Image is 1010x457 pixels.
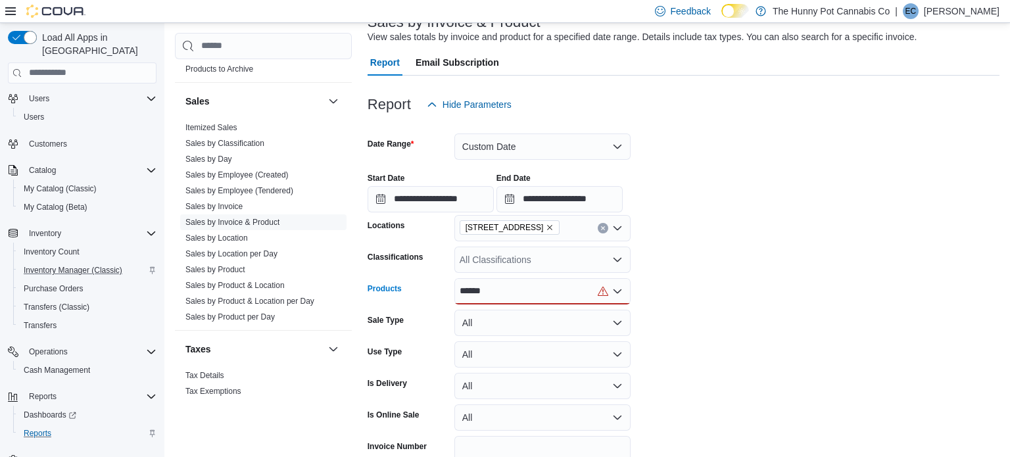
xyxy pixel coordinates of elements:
button: Purchase Orders [13,279,162,298]
span: Products to Archive [185,64,253,74]
span: My Catalog (Classic) [18,181,156,197]
span: Reports [29,391,57,402]
button: Reports [24,389,62,404]
a: Cash Management [18,362,95,378]
span: Tax Details [185,370,224,381]
button: Users [13,108,162,126]
span: Transfers [18,318,156,333]
a: Transfers [18,318,62,333]
label: Start Date [368,173,405,183]
button: Remove 334 Wellington Rd from selection in this group [546,224,554,231]
span: Feedback [671,5,711,18]
button: Operations [3,343,162,361]
span: Sales by Classification [185,138,264,149]
label: Invoice Number [368,441,427,452]
span: Catalog [24,162,156,178]
button: Taxes [185,343,323,356]
a: Inventory Manager (Classic) [18,262,128,278]
span: Operations [29,347,68,357]
button: Sales [325,93,341,109]
a: Sales by Day [185,155,232,164]
a: My Catalog (Classic) [18,181,102,197]
span: Sales by Location per Day [185,249,277,259]
label: Locations [368,220,405,231]
a: Sales by Classification [185,139,264,148]
a: Customers [24,136,72,152]
div: Sales [175,120,352,330]
span: Sales by Employee (Created) [185,170,289,180]
input: Press the down key to open a popover containing a calendar. [368,186,494,212]
h3: Sales [185,95,210,108]
span: Sales by Product & Location per Day [185,296,314,306]
button: Inventory [3,224,162,243]
button: Taxes [325,341,341,357]
div: Products [175,45,352,82]
button: Users [3,89,162,108]
span: EC [905,3,917,19]
p: [PERSON_NAME] [924,3,999,19]
span: Sales by Product [185,264,245,275]
img: Cova [26,5,85,18]
span: My Catalog (Beta) [24,202,87,212]
button: Users [24,91,55,107]
a: Transfers (Classic) [18,299,95,315]
label: Date Range [368,139,414,149]
span: Sales by Employee (Tendered) [185,185,293,196]
a: Users [18,109,49,125]
span: Operations [24,344,156,360]
span: Email Subscription [416,49,499,76]
button: Sales [185,95,323,108]
span: Cash Management [24,365,90,375]
button: Catalog [24,162,61,178]
button: Reports [13,424,162,443]
span: Purchase Orders [18,281,156,297]
button: Customers [3,134,162,153]
a: Sales by Product per Day [185,312,275,322]
span: Inventory [24,226,156,241]
span: Hide Parameters [443,98,512,111]
button: Inventory Count [13,243,162,261]
button: Open list of options [612,223,623,233]
button: All [454,341,631,368]
a: Purchase Orders [18,281,89,297]
button: Open list of options [612,254,623,265]
span: Inventory Count [24,247,80,257]
h3: Taxes [185,343,211,356]
span: Dashboards [24,410,76,420]
a: Tax Exemptions [185,387,241,396]
label: Is Delivery [368,378,407,389]
span: Load All Apps in [GEOGRAPHIC_DATA] [37,31,156,57]
a: Reports [18,425,57,441]
a: Sales by Product & Location [185,281,285,290]
span: Users [29,93,49,104]
span: Customers [29,139,67,149]
button: Reports [3,387,162,406]
button: Inventory [24,226,66,241]
button: Hide Parameters [421,91,517,118]
p: | [895,3,898,19]
span: My Catalog (Beta) [18,199,156,215]
span: Inventory Manager (Classic) [18,262,156,278]
span: My Catalog (Classic) [24,183,97,194]
a: Inventory Count [18,244,85,260]
span: Sales by Day [185,154,232,164]
span: Sales by Invoice & Product [185,217,279,228]
button: All [454,373,631,399]
button: Transfers [13,316,162,335]
span: Sales by Product & Location [185,280,285,291]
span: Sales by Invoice [185,201,243,212]
span: Sales by Location [185,233,248,243]
input: Dark Mode [721,4,749,18]
span: Reports [24,428,51,439]
a: Tax Details [185,371,224,380]
span: Customers [24,135,156,152]
a: Sales by Product [185,265,245,274]
span: [STREET_ADDRESS] [466,221,544,234]
a: Dashboards [18,407,82,423]
button: All [454,404,631,431]
span: Dashboards [18,407,156,423]
button: Custom Date [454,133,631,160]
button: Open list of options [612,286,623,297]
button: Cash Management [13,361,162,379]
